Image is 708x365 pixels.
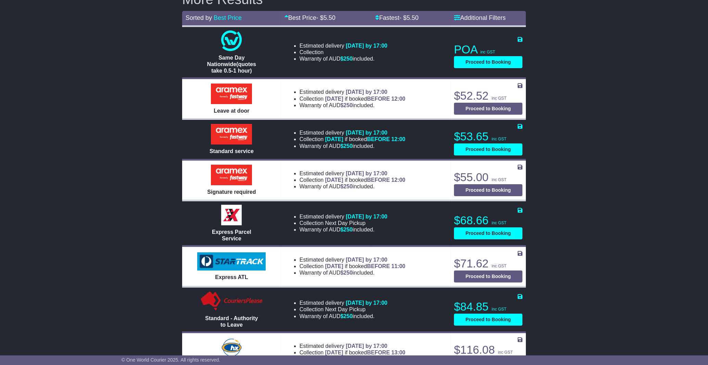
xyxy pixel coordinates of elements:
button: Proceed to Booking [454,56,522,68]
span: [DATE] [325,177,343,183]
li: Warranty of AUD included. [300,313,388,319]
span: Express Parcel Service [212,229,251,241]
img: Aramex: Signature required [211,165,252,185]
span: 5.50 [407,14,419,21]
a: Additional Filters [454,14,506,21]
span: [DATE] [325,136,343,142]
span: inc GST [498,350,513,355]
span: Express ATL [215,274,248,280]
li: Warranty of AUD included. [300,102,405,109]
span: 250 [343,270,353,276]
li: Estimated delivery [300,42,388,49]
span: if booked [325,263,405,269]
p: $116.08 [454,343,522,357]
span: Standard - Authority to Leave [205,315,258,328]
button: Proceed to Booking [454,103,522,115]
li: Estimated delivery [300,256,405,263]
span: BEFORE [367,177,390,183]
img: Couriers Please: Standard - Authority to Leave [199,291,264,312]
li: Estimated delivery [300,300,388,306]
img: One World Courier: Same Day Nationwide(quotes take 0.5-1 hour) [221,30,242,51]
span: 5.50 [324,14,336,21]
span: inc GST [480,50,495,54]
span: Sorted by [186,14,212,21]
span: 250 [343,143,353,149]
span: [DATE] by 17:00 [346,257,388,263]
p: $71.62 [454,257,522,270]
img: Hunter Express: Road Express [220,337,243,358]
span: $ [340,270,353,276]
img: StarTrack: Express ATL [197,252,266,271]
button: Proceed to Booking [454,143,522,155]
li: Collection [300,349,405,356]
li: Collection [300,96,405,102]
span: [DATE] by 17:00 [346,214,388,219]
span: $ [340,227,353,232]
p: $55.00 [454,171,522,184]
li: Estimated delivery [300,343,405,349]
button: Proceed to Booking [454,227,522,239]
li: Collection [300,263,405,269]
span: BEFORE [367,96,390,102]
a: Best Price [214,14,242,21]
span: inc GST [492,177,506,182]
span: - $ [399,14,418,21]
span: 12:00 [391,136,405,142]
p: $68.66 [454,214,522,227]
span: Same Day Nationwide(quotes take 0.5-1 hour) [207,55,256,74]
li: Estimated delivery [300,213,388,220]
span: © One World Courier 2025. All rights reserved. [122,357,220,363]
span: if booked [325,96,405,102]
li: Collection [300,136,405,142]
li: Collection [300,49,388,55]
span: $ [340,102,353,108]
button: Proceed to Booking [454,314,522,326]
span: if booked [325,136,405,142]
li: Collection [300,177,405,183]
li: Warranty of AUD included. [300,55,388,62]
a: Fastest- $5.50 [375,14,418,21]
li: Warranty of AUD included. [300,143,405,149]
span: [DATE] [325,263,343,269]
span: BEFORE [367,350,390,355]
button: Proceed to Booking [454,270,522,282]
img: Aramex: Leave at door [211,84,252,104]
p: $84.85 [454,300,522,314]
span: inc GST [492,137,506,141]
span: inc GST [492,221,506,225]
span: [DATE] [325,96,343,102]
p: $53.65 [454,130,522,143]
span: 250 [343,184,353,189]
li: Warranty of AUD included. [300,183,405,190]
span: $ [340,313,353,319]
li: Warranty of AUD included. [300,226,388,233]
li: Estimated delivery [300,89,405,95]
span: [DATE] by 17:00 [346,89,388,95]
span: 250 [343,313,353,319]
li: Estimated delivery [300,129,405,136]
span: $ [340,184,353,189]
span: if booked [325,177,405,183]
span: [DATE] [325,350,343,355]
span: 11:00 [391,263,405,269]
span: [DATE] by 17:00 [346,43,388,49]
span: 13:00 [391,350,405,355]
span: [DATE] by 17:00 [346,300,388,306]
li: Collection [300,306,388,313]
span: Next Day Pickup [325,306,366,312]
li: Warranty of AUD included. [300,269,405,276]
a: Best Price- $5.50 [285,14,336,21]
p: $52.52 [454,89,522,103]
span: Signature required [207,189,256,195]
span: BEFORE [367,263,390,269]
span: 250 [343,227,353,232]
span: [DATE] by 17:00 [346,130,388,136]
span: 250 [343,56,353,62]
p: POA [454,43,522,56]
span: [DATE] by 17:00 [346,171,388,176]
span: if booked [325,350,405,355]
span: Standard service [210,148,254,154]
li: Estimated delivery [300,170,405,177]
span: inc GST [492,264,506,268]
span: BEFORE [367,136,390,142]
